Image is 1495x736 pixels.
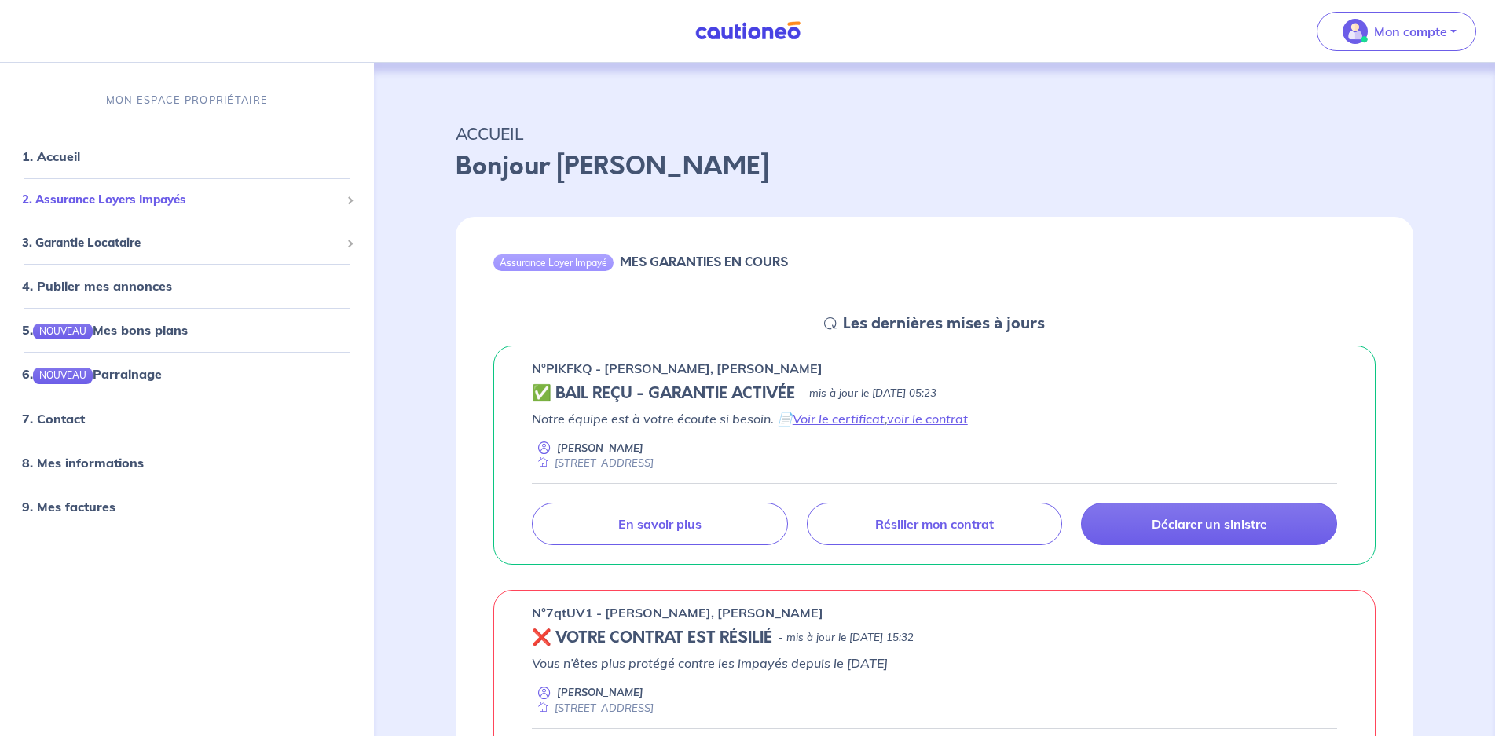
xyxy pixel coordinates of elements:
img: Cautioneo [689,21,807,41]
a: 8. Mes informations [22,454,144,470]
p: Bonjour [PERSON_NAME] [456,148,1413,185]
div: 1. Accueil [6,141,368,172]
div: state: CONTRACT-VALIDATED, Context: NEW,MAYBE-CERTIFICATE,RELATIONSHIP,LESSOR-DOCUMENTS [532,384,1337,403]
div: 9. Mes factures [6,490,368,522]
p: Déclarer un sinistre [1152,516,1267,532]
a: 1. Accueil [22,148,80,164]
a: Déclarer un sinistre [1081,503,1337,545]
h5: Les dernières mises à jours [843,314,1045,333]
button: illu_account_valid_menu.svgMon compte [1317,12,1476,51]
p: En savoir plus [618,516,702,532]
div: 4. Publier mes annonces [6,270,368,302]
a: 4. Publier mes annonces [22,278,172,294]
a: Voir le certificat [793,411,885,427]
div: Assurance Loyer Impayé [493,254,614,270]
a: Résilier mon contrat [807,503,1063,545]
span: 2. Assurance Loyers Impayés [22,191,340,209]
div: 6.NOUVEAUParrainage [6,358,368,390]
div: 5.NOUVEAUMes bons plans [6,314,368,346]
a: 7. Contact [22,410,85,426]
p: [PERSON_NAME] [557,441,643,456]
h6: MES GARANTIES EN COURS [620,254,788,269]
h5: ❌ VOTRE CONTRAT EST RÉSILIÉ [532,628,772,647]
p: Notre équipe est à votre écoute si besoin. 📄 , [532,409,1337,428]
div: [STREET_ADDRESS] [532,456,654,471]
a: En savoir plus [532,503,788,545]
div: [STREET_ADDRESS] [532,701,654,716]
span: 3. Garantie Locataire [22,233,340,251]
p: [PERSON_NAME] [557,685,643,700]
h5: ✅ BAIL REÇU - GARANTIE ACTIVÉE [532,384,795,403]
p: n°7qtUV1 - [PERSON_NAME], [PERSON_NAME] [532,603,823,622]
div: 7. Contact [6,402,368,434]
p: Vous n’êtes plus protégé contre les impayés depuis le [DATE] [532,654,1337,672]
a: voir le contrat [887,411,968,427]
p: - mis à jour le [DATE] 05:23 [801,386,936,401]
a: 5.NOUVEAUMes bons plans [22,322,188,338]
div: 3. Garantie Locataire [6,227,368,258]
p: Résilier mon contrat [875,516,994,532]
a: 9. Mes factures [22,498,115,514]
p: - mis à jour le [DATE] 15:32 [779,630,914,646]
p: Mon compte [1374,22,1447,41]
a: 6.NOUVEAUParrainage [22,366,162,382]
img: illu_account_valid_menu.svg [1343,19,1368,44]
div: 2. Assurance Loyers Impayés [6,185,368,215]
div: state: REVOKED, Context: NEW,MAYBE-CERTIFICATE,RELATIONSHIP,LESSOR-DOCUMENTS [532,628,1337,647]
div: 8. Mes informations [6,446,368,478]
p: MON ESPACE PROPRIÉTAIRE [106,93,268,108]
p: ACCUEIL [456,119,1413,148]
p: n°PlKFKQ - [PERSON_NAME], [PERSON_NAME] [532,359,823,378]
